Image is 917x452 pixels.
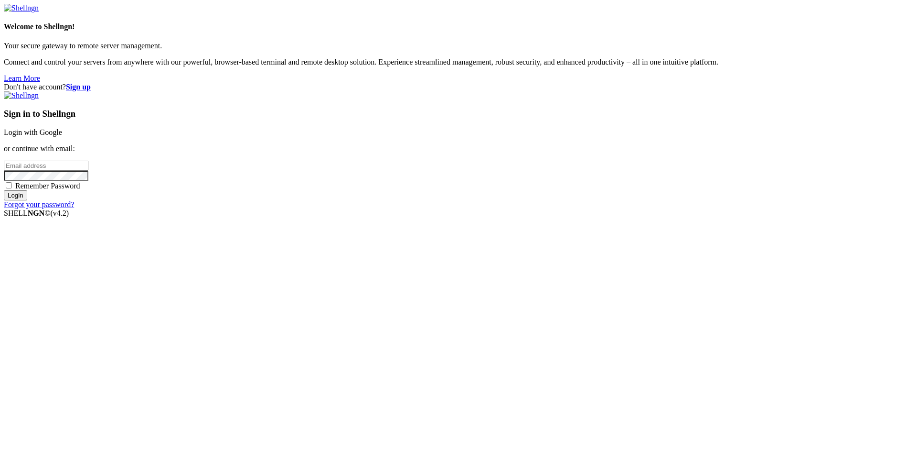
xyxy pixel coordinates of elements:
a: Login with Google [4,128,62,136]
span: 4.2.0 [51,209,69,217]
input: Remember Password [6,182,12,188]
h4: Welcome to Shellngn! [4,22,913,31]
img: Shellngn [4,4,39,12]
p: Your secure gateway to remote server management. [4,42,913,50]
b: NGN [28,209,45,217]
a: Learn More [4,74,40,82]
p: Connect and control your servers from anywhere with our powerful, browser-based terminal and remo... [4,58,913,66]
p: or continue with email: [4,144,913,153]
a: Sign up [66,83,91,91]
span: Remember Password [15,182,80,190]
img: Shellngn [4,91,39,100]
div: Don't have account? [4,83,913,91]
input: Login [4,190,27,200]
span: SHELL © [4,209,69,217]
input: Email address [4,161,88,171]
h3: Sign in to Shellngn [4,109,913,119]
a: Forgot your password? [4,200,74,209]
